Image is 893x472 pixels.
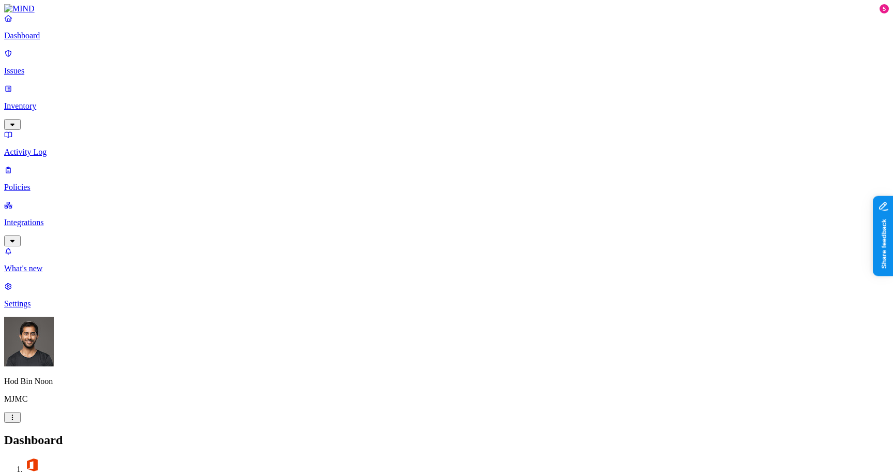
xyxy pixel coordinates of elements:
p: Inventory [4,101,889,111]
a: Issues [4,49,889,76]
p: Activity Log [4,148,889,157]
p: Settings [4,299,889,308]
a: Integrations [4,200,889,245]
p: Integrations [4,218,889,227]
a: Settings [4,282,889,308]
a: Activity Log [4,130,889,157]
a: MIND [4,4,889,13]
a: Policies [4,165,889,192]
div: 5 [880,4,889,13]
a: What's new [4,246,889,273]
img: MIND [4,4,35,13]
p: What's new [4,264,889,273]
img: Hod Bin Noon [4,317,54,366]
p: Hod Bin Noon [4,377,889,386]
a: Inventory [4,84,889,128]
p: Issues [4,66,889,76]
a: Dashboard [4,13,889,40]
img: svg%3e [25,458,39,472]
h2: Dashboard [4,433,889,447]
p: Dashboard [4,31,889,40]
p: Policies [4,183,889,192]
p: MJMC [4,394,889,404]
